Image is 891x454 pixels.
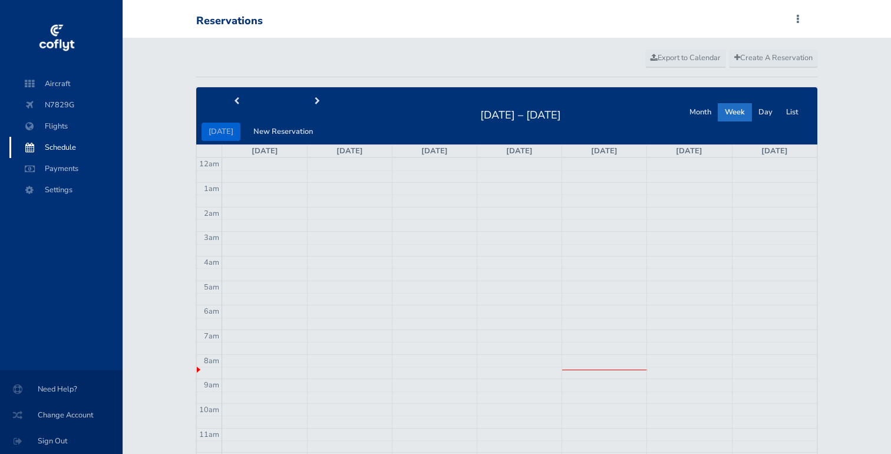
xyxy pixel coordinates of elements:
a: Export to Calendar [645,50,726,67]
span: Flights [21,116,111,137]
span: 2am [204,208,219,219]
span: 6am [204,306,219,317]
span: Payments [21,158,111,179]
a: Create A Reservation [729,50,818,67]
button: prev [196,93,278,111]
span: 1am [204,183,219,194]
a: [DATE] [421,146,448,156]
a: [DATE] [506,146,533,156]
button: next [277,93,358,111]
a: [DATE] [761,146,788,156]
button: List [779,103,806,121]
a: [DATE] [676,146,702,156]
a: [DATE] [591,146,618,156]
span: Sign Out [14,430,108,452]
span: Export to Calendar [651,52,721,63]
span: Change Account [14,404,108,426]
button: Month [682,103,718,121]
span: 3am [204,232,219,243]
span: 7am [204,331,219,341]
div: Reservations [196,15,263,28]
a: [DATE] [252,146,278,156]
span: Aircraft [21,73,111,94]
span: Need Help? [14,379,108,400]
span: 10am [199,404,219,415]
button: [DATE] [202,123,240,141]
span: Schedule [21,137,111,158]
button: Week [718,103,752,121]
a: [DATE] [336,146,363,156]
img: coflyt logo [37,21,76,56]
button: Day [751,103,780,121]
span: Create A Reservation [734,52,813,63]
span: N7829G [21,94,111,116]
span: 9am [204,380,219,390]
span: Settings [21,179,111,200]
h2: [DATE] – [DATE] [473,106,568,122]
span: 11am [199,429,219,440]
button: New Reservation [246,123,320,141]
span: 12am [199,159,219,169]
span: 8am [204,356,219,366]
span: 5am [204,282,219,292]
span: 4am [204,257,219,268]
